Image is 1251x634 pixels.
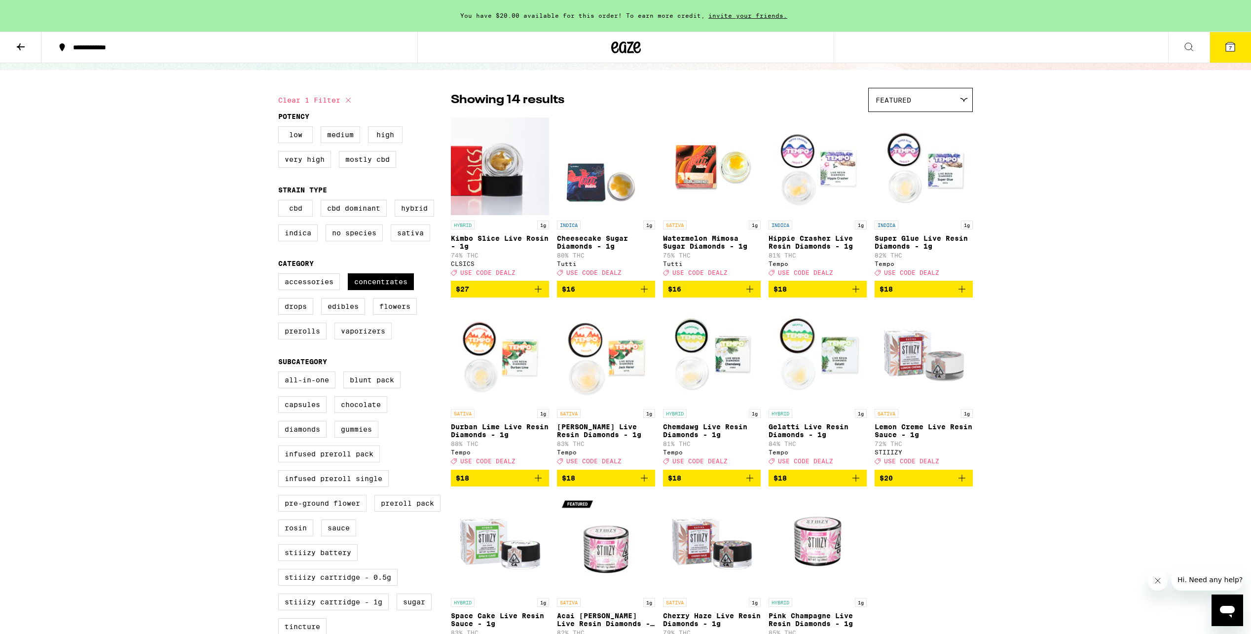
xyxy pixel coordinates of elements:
[395,200,434,217] label: Hybrid
[557,221,581,229] p: INDICA
[672,458,728,465] span: USE CODE DEALZ
[566,458,622,465] span: USE CODE DEALZ
[451,305,549,469] a: Open page for Durban Lime Live Resin Diamonds - 1g from Tempo
[668,285,681,293] span: $16
[749,598,761,607] p: 1g
[451,117,549,281] a: Open page for Kimbo Slice Live Rosin - 1g from CLSICS
[278,470,389,487] label: Infused Preroll Single
[769,612,867,628] p: Pink Champagne Live Resin Diamonds - 1g
[374,495,441,512] label: Preroll Pack
[663,409,687,418] p: HYBRID
[537,221,549,229] p: 1g
[451,252,549,259] p: 74% THC
[749,221,761,229] p: 1g
[961,409,973,418] p: 1g
[278,112,309,120] legend: Potency
[663,494,761,593] img: STIIIZY - Cherry Haze Live Resin Diamonds - 1g
[769,598,792,607] p: HYBRID
[373,298,417,315] label: Flowers
[278,396,327,413] label: Capsules
[663,441,761,447] p: 81% THC
[278,446,380,462] label: Infused Preroll Pack
[643,598,655,607] p: 1g
[334,323,392,339] label: Vaporizers
[451,441,549,447] p: 88% THC
[663,221,687,229] p: SATIVA
[278,126,313,143] label: Low
[537,409,549,418] p: 1g
[769,281,867,298] button: Add to bag
[875,409,898,418] p: SATIVA
[451,234,549,250] p: Kimbo Slice Live Rosin - 1g
[663,252,761,259] p: 75% THC
[769,423,867,439] p: Gelatti Live Resin Diamonds - 1g
[769,117,867,216] img: Tempo - Hippie Crasher Live Resin Diamonds - 1g
[321,126,360,143] label: Medium
[537,598,549,607] p: 1g
[875,441,973,447] p: 72% THC
[557,252,655,259] p: 80% THC
[451,470,549,486] button: Add to bag
[278,151,331,168] label: Very High
[875,117,973,281] a: Open page for Super Glue Live Resin Diamonds - 1g from Tempo
[278,273,340,290] label: Accessories
[855,409,867,418] p: 1g
[643,221,655,229] p: 1g
[663,117,761,216] img: Tutti - Watermelon Mimosa Sugar Diamonds - 1g
[557,261,655,267] div: Tutti
[562,285,575,293] span: $16
[278,594,389,610] label: STIIIZY Cartridge - 1g
[278,298,313,315] label: Drops
[875,261,973,267] div: Tempo
[334,396,387,413] label: Chocolate
[773,474,787,482] span: $18
[663,261,761,267] div: Tutti
[278,520,313,536] label: Rosin
[1210,32,1251,63] button: 7
[451,598,475,607] p: HYBRID
[562,474,575,482] span: $18
[778,269,833,276] span: USE CODE DEALZ
[769,470,867,486] button: Add to bag
[557,305,655,404] img: Tempo - Jack Herer Live Resin Diamonds - 1g
[663,449,761,455] div: Tempo
[557,409,581,418] p: SATIVA
[456,285,469,293] span: $27
[769,234,867,250] p: Hippie Crasher Live Resin Diamonds - 1g
[278,358,327,366] legend: Subcategory
[663,598,687,607] p: SATIVA
[769,252,867,259] p: 81% THC
[278,200,313,217] label: CBD
[875,117,973,216] img: Tempo - Super Glue Live Resin Diamonds - 1g
[769,305,867,469] a: Open page for Gelatti Live Resin Diamonds - 1g from Tempo
[451,494,549,593] img: STIIIZY - Space Cake Live Resin Sauce - 1g
[326,224,383,241] label: No Species
[451,305,549,404] img: Tempo - Durban Lime Live Resin Diamonds - 1g
[397,594,432,610] label: Sugar
[451,449,549,455] div: Tempo
[663,423,761,439] p: Chemdawg Live Resin Diamonds - 1g
[875,305,973,469] a: Open page for Lemon Creme Live Resin Sauce - 1g from STIIIZY
[769,117,867,281] a: Open page for Hippie Crasher Live Resin Diamonds - 1g from Tempo
[773,285,787,293] span: $18
[321,200,387,217] label: CBD Dominant
[451,221,475,229] p: HYBRID
[855,598,867,607] p: 1g
[278,88,354,112] button: Clear 1 filter
[668,474,681,482] span: $18
[566,269,622,276] span: USE CODE DEALZ
[749,409,761,418] p: 1g
[451,92,564,109] p: Showing 14 results
[769,449,867,455] div: Tempo
[875,423,973,439] p: Lemon Creme Live Resin Sauce - 1g
[278,260,314,267] legend: Category
[875,305,973,404] img: STIIIZY - Lemon Creme Live Resin Sauce - 1g
[778,458,833,465] span: USE CODE DEALZ
[451,117,549,216] img: CLSICS - Kimbo Slice Live Rosin - 1g
[663,305,761,469] a: Open page for Chemdawg Live Resin Diamonds - 1g from Tempo
[557,423,655,439] p: [PERSON_NAME] Live Resin Diamonds - 1g
[451,423,549,439] p: Durban Lime Live Resin Diamonds - 1g
[451,612,549,628] p: Space Cake Live Resin Sauce - 1g
[961,221,973,229] p: 1g
[278,569,398,586] label: STIIIZY Cartridge - 0.5g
